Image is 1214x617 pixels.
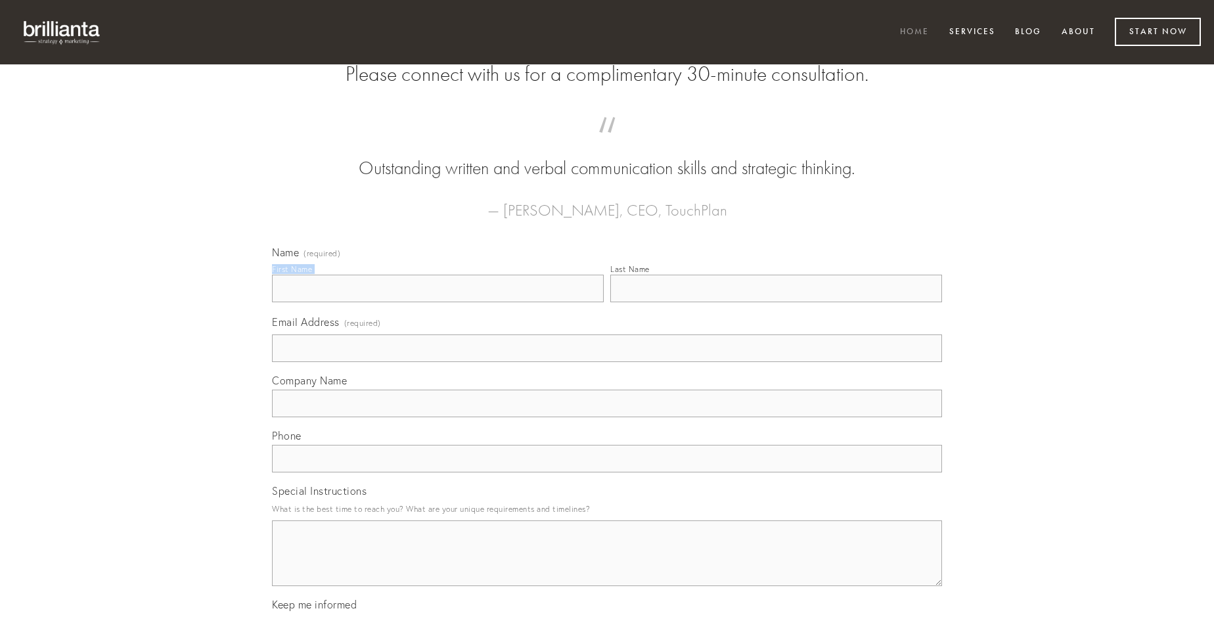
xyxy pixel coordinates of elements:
[272,500,942,518] p: What is the best time to reach you? What are your unique requirements and timelines?
[1053,22,1104,43] a: About
[610,264,650,274] div: Last Name
[272,484,367,497] span: Special Instructions
[272,62,942,87] h2: Please connect with us for a complimentary 30-minute consultation.
[272,598,357,611] span: Keep me informed
[272,246,299,259] span: Name
[1006,22,1050,43] a: Blog
[1115,18,1201,46] a: Start Now
[293,181,921,223] figcaption: — [PERSON_NAME], CEO, TouchPlan
[272,429,302,442] span: Phone
[293,130,921,181] blockquote: Outstanding written and verbal communication skills and strategic thinking.
[272,374,347,387] span: Company Name
[941,22,1004,43] a: Services
[303,250,340,258] span: (required)
[891,22,937,43] a: Home
[13,13,112,51] img: brillianta - research, strategy, marketing
[272,264,312,274] div: First Name
[293,130,921,156] span: “
[344,314,381,332] span: (required)
[272,315,340,329] span: Email Address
